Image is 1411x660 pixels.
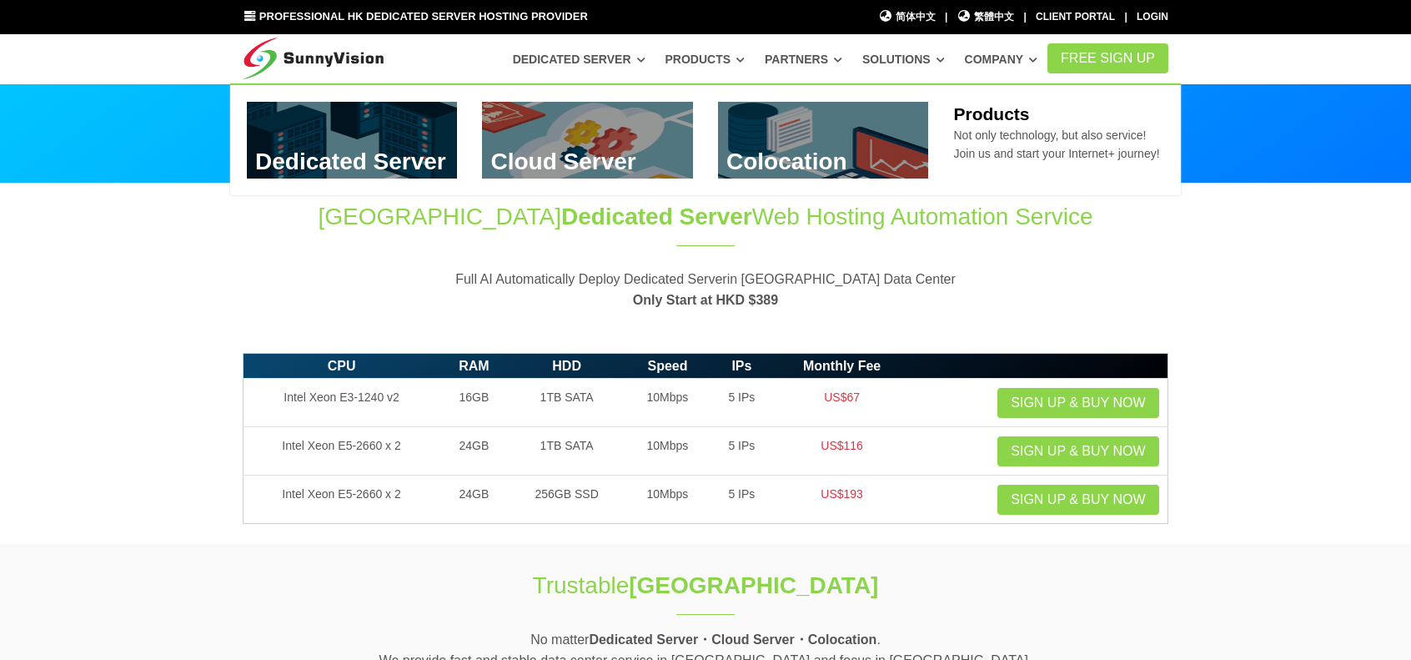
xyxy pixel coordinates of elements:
h1: Trustable [428,569,983,602]
td: 5 IPs [710,476,773,524]
th: IPs [710,353,773,379]
a: Sign up & Buy Now [997,388,1158,418]
strong: [GEOGRAPHIC_DATA] [629,572,878,598]
li: | [1124,9,1127,25]
a: Partners [765,44,842,74]
div: Dedicated Server [230,83,1181,195]
span: Professional HK Dedicated Server Hosting Provider [259,10,588,23]
li: | [945,9,947,25]
td: 256GB SSD [509,476,625,524]
td: 10Mbps [625,476,711,524]
a: Client Portal [1036,11,1115,23]
a: 简体中文 [878,9,936,25]
td: US$116 [773,427,910,476]
th: Speed [625,353,711,379]
td: 16GB [439,379,509,427]
td: 5 IPs [710,379,773,427]
a: Dedicated Server [513,44,645,74]
span: Dedicated Server [561,204,752,229]
p: Full AI Automatically Deploy Dedicated Serverin [GEOGRAPHIC_DATA] Data Center [243,269,1168,311]
a: Sign up & Buy Now [997,436,1158,466]
h1: [GEOGRAPHIC_DATA] Web Hosting Automation Service [243,200,1168,233]
td: Intel Xeon E5-2660 x 2 [244,427,440,476]
td: US$67 [773,379,910,427]
li: | [1023,9,1026,25]
a: Products [665,44,745,74]
th: HDD [509,353,625,379]
td: US$193 [773,476,910,524]
a: Company [965,44,1038,74]
a: 繁體中文 [957,9,1015,25]
td: 24GB [439,427,509,476]
td: 1TB SATA [509,379,625,427]
td: Intel Xeon E5-2660 x 2 [244,476,440,524]
span: Not only technology, but also service! Join us and start your Internet+ journey! [953,128,1159,160]
td: 1TB SATA [509,427,625,476]
th: CPU [244,353,440,379]
a: Sign up & Buy Now [997,485,1158,515]
td: 10Mbps [625,379,711,427]
strong: Only Start at HKD $389 [633,293,778,307]
strong: Dedicated Server・Cloud Server・Colocation [589,632,876,647]
td: 5 IPs [710,427,773,476]
th: RAM [439,353,509,379]
th: Monthly Fee [773,353,910,379]
b: Products [953,104,1029,123]
a: Solutions [862,44,945,74]
td: Intel Xeon E3-1240 v2 [244,379,440,427]
a: FREE Sign Up [1047,43,1168,73]
td: 10Mbps [625,427,711,476]
a: Login [1137,11,1168,23]
td: 24GB [439,476,509,524]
